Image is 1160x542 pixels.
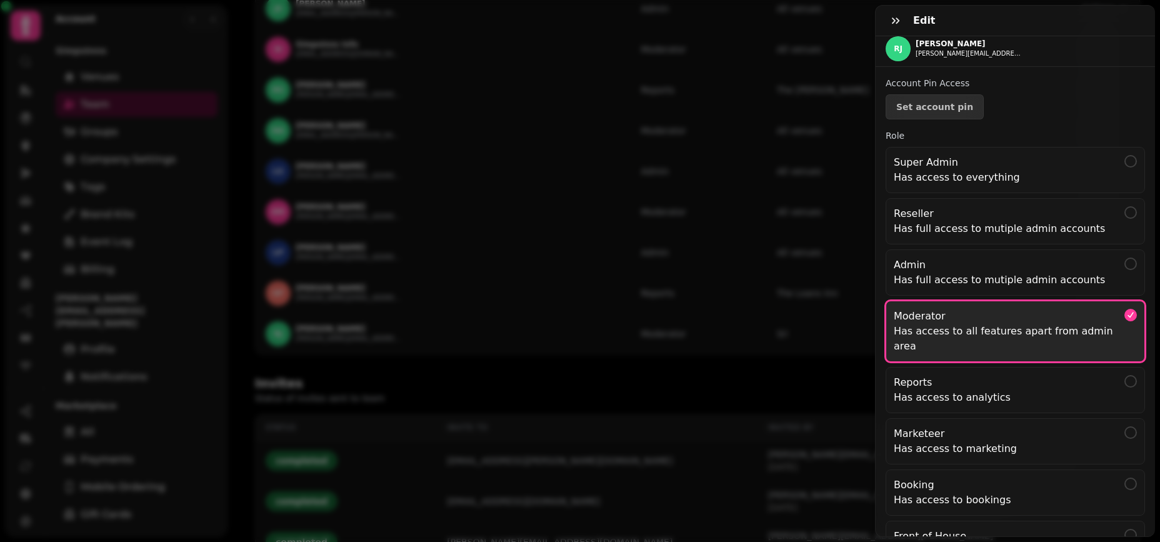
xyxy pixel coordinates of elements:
p: Reports [894,375,1124,390]
p: Role [886,129,1145,142]
p: Account Pin Access [886,77,1145,89]
p: Booking [894,478,1124,493]
button: Set account pin [886,94,984,119]
p: Has full access to mutiple admin accounts [894,221,1124,236]
h3: Edit [913,13,941,28]
p: Has full access to mutiple admin accounts [894,273,1124,288]
p: Admin [894,258,1124,273]
p: Has access to bookings [894,493,1124,508]
p: Marketeer [894,426,1124,441]
p: Has access to analytics [894,390,1124,405]
p: Reseller [894,206,1124,221]
span: Set account pin [896,103,973,111]
button: [PERSON_NAME][EMAIL_ADDRESS][PERSON_NAME][DOMAIN_NAME] [916,49,1022,59]
p: Has access to marketing [894,441,1124,456]
p: Has access to all features apart from admin area [894,324,1124,354]
p: Moderator [894,309,1124,324]
p: Has access to everything [894,170,1124,185]
p: [PERSON_NAME] [916,39,1145,49]
p: Super Admin [894,155,1124,170]
span: RJ [894,44,902,53]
